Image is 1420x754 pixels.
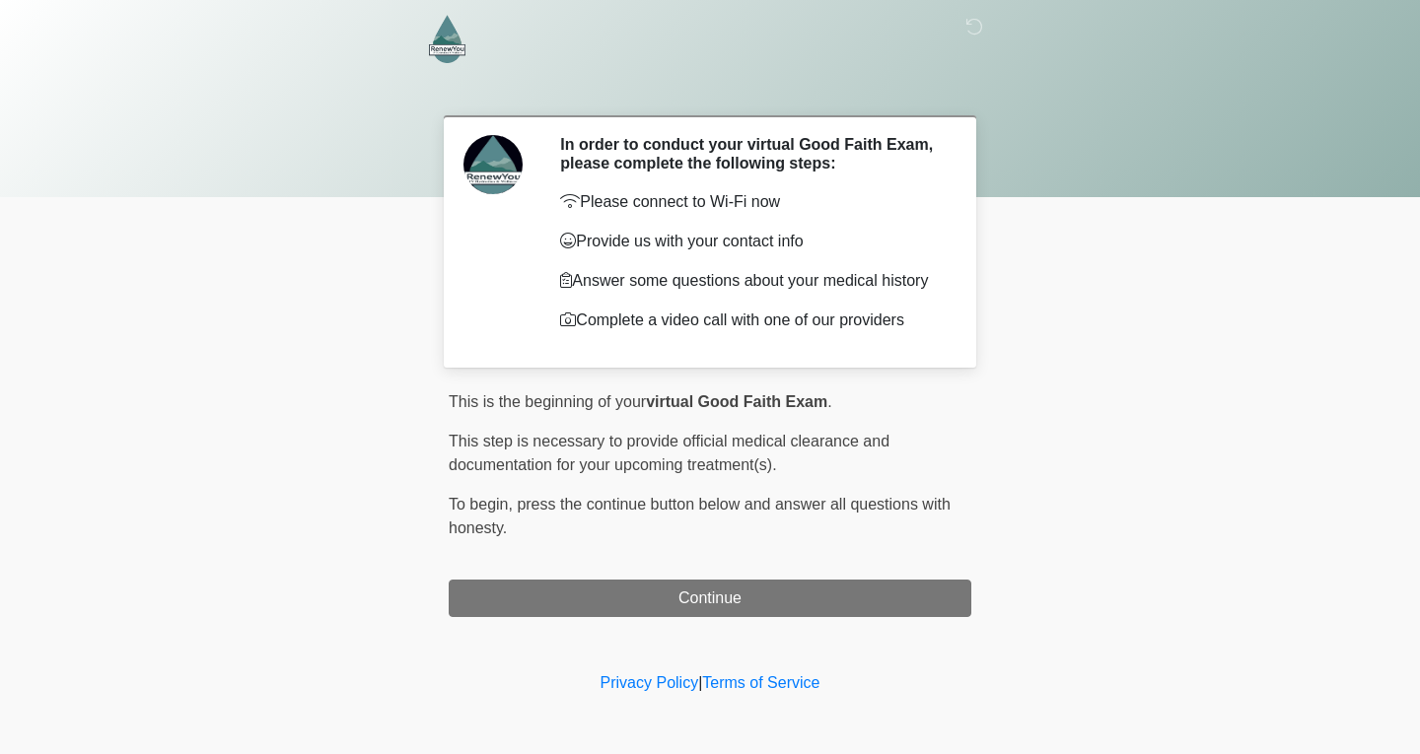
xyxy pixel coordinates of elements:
a: Terms of Service [702,674,819,691]
strong: virtual Good Faith Exam [646,393,827,410]
h1: ‎ ‎ ‎ [434,71,986,107]
span: This step is necessary to provide official medical clearance and documentation for your upcoming ... [449,433,889,473]
img: RenewYou IV Hydration and Wellness Logo [429,15,465,63]
p: Please connect to Wi-Fi now [560,190,942,214]
span: To begin, [449,496,517,513]
p: Complete a video call with one of our providers [560,308,942,332]
span: This is the beginning of your [449,393,646,410]
a: Privacy Policy [601,674,699,691]
span: . [827,393,831,410]
p: Provide us with your contact info [560,230,942,253]
button: Continue [449,580,971,617]
h2: In order to conduct your virtual Good Faith Exam, please complete the following steps: [560,135,942,172]
img: Agent Avatar [463,135,523,194]
span: press the continue button below and answer all questions with honesty. [449,496,951,536]
a: | [698,674,702,691]
p: Answer some questions about your medical history [560,269,942,293]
